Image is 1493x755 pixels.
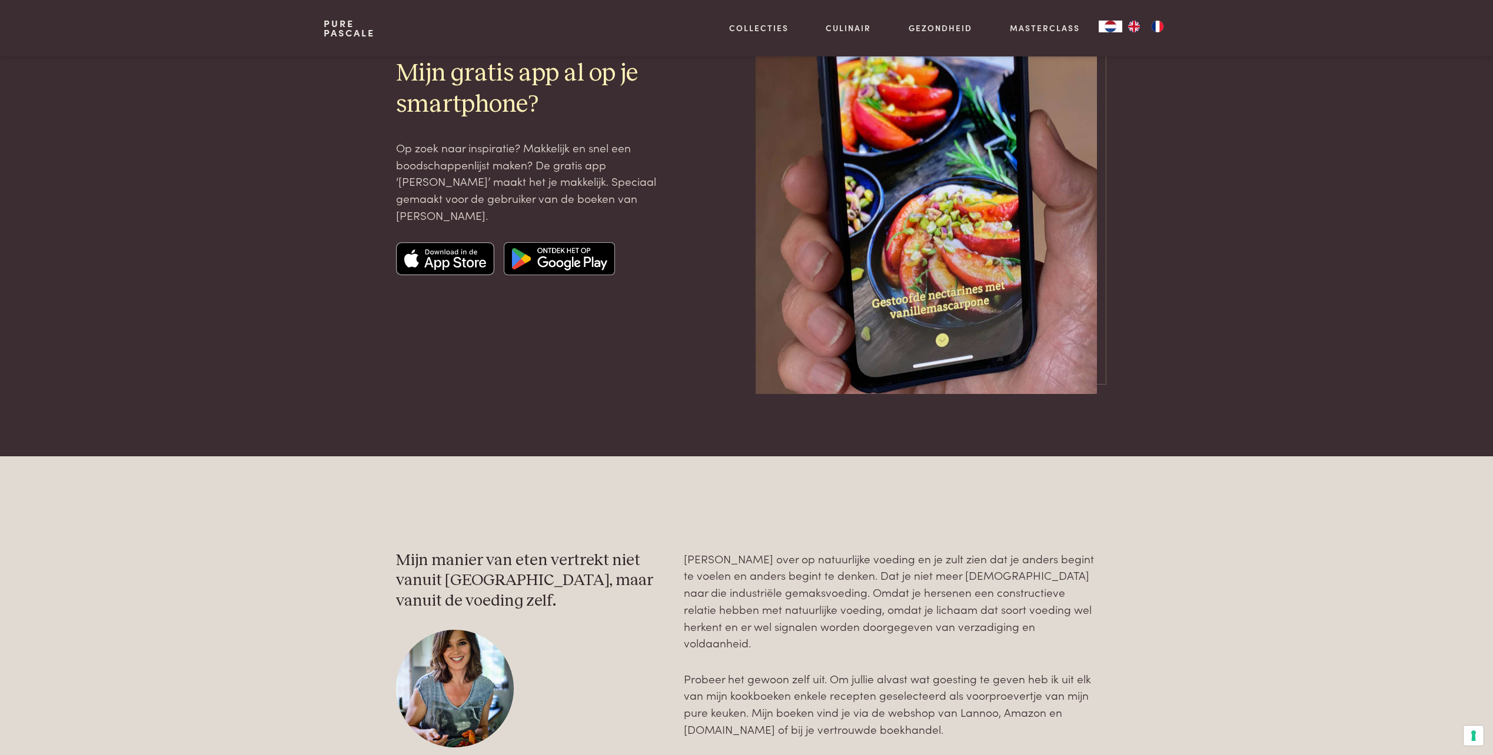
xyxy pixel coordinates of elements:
[396,58,666,121] h2: Mijn gratis app al op je smartphone?
[1099,21,1122,32] a: NL
[1146,21,1169,32] a: FR
[396,139,666,223] p: Op zoek naar inspiratie? Makkelijk en snel een boodschappenlijst maken? De gratis app ‘[PERSON_NA...
[684,670,1097,738] p: Probeer het gewoon zelf uit. Om jullie alvast wat goesting te geven heb ik uit elk van mijn kookb...
[684,550,1097,652] p: [PERSON_NAME] over op natuurlijke voeding en je zult zien dat je anders begint te voelen en ander...
[504,242,615,275] img: Google app store
[324,19,375,38] a: PurePascale
[909,22,972,34] a: Gezondheid
[1122,21,1169,32] ul: Language list
[396,550,666,612] h3: Mijn manier van eten vertrekt niet vanuit [GEOGRAPHIC_DATA], maar vanuit de voeding zelf.
[1099,21,1169,32] aside: Language selected: Nederlands
[1099,21,1122,32] div: Language
[396,242,495,275] img: Apple app store
[1122,21,1146,32] a: EN
[396,630,514,747] img: pure-pascale-naessens-pn356142
[729,22,789,34] a: Collecties
[1010,22,1080,34] a: Masterclass
[1464,726,1484,746] button: Uw voorkeuren voor toestemming voor trackingtechnologieën
[826,22,871,34] a: Culinair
